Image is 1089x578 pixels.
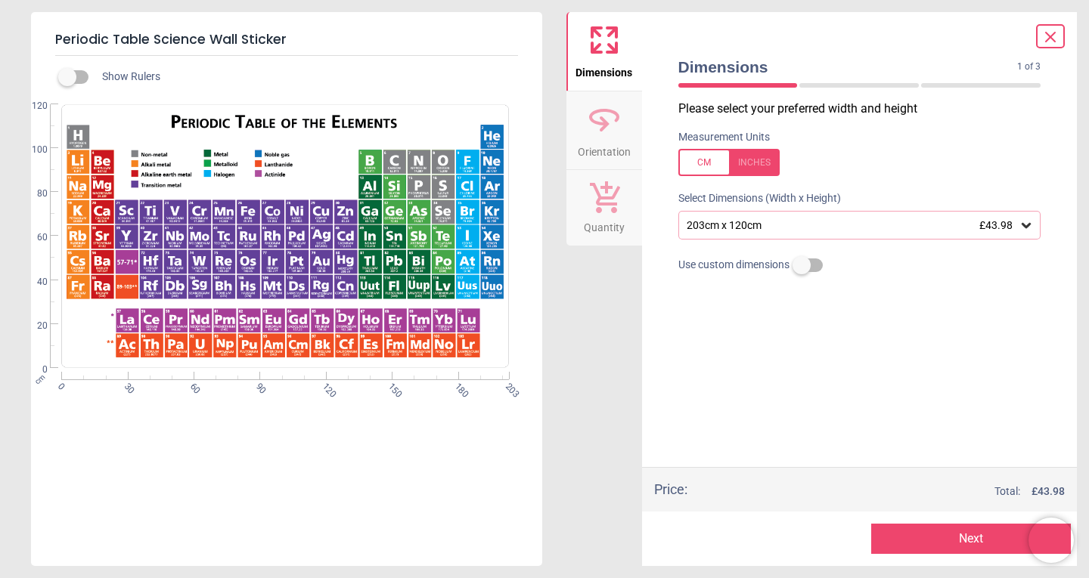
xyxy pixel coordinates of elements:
[578,138,631,160] span: Orientation
[253,381,263,391] span: 90
[566,91,642,170] button: Orientation
[33,372,47,386] span: cm
[19,276,48,289] span: 40
[19,100,48,113] span: 120
[187,381,197,391] span: 60
[385,381,395,391] span: 150
[566,170,642,246] button: Quantity
[1028,518,1074,563] iframe: Brevo live chat
[710,484,1066,499] div: Total:
[678,130,770,145] label: Measurement Units
[871,524,1071,554] button: Next
[319,381,329,391] span: 120
[502,381,512,391] span: 203
[19,187,48,200] span: 80
[19,144,48,156] span: 100
[121,381,131,391] span: 30
[451,381,461,391] span: 180
[678,258,790,273] span: Use custom dimensions
[54,381,64,391] span: 0
[584,213,625,236] span: Quantity
[678,56,1018,78] span: Dimensions
[566,12,642,91] button: Dimensions
[685,219,1019,232] div: 203cm x 120cm
[55,24,518,56] h5: Periodic Table Science Wall Sticker
[19,363,48,376] span: 0
[67,68,542,86] div: Show Rulers
[1017,60,1041,73] span: 1 of 3
[19,320,48,332] span: 20
[666,191,841,206] label: Select Dimensions (Width x Height)
[1032,484,1065,499] span: £
[576,58,632,81] span: Dimensions
[19,231,48,244] span: 60
[678,100,1053,117] p: Please select your preferred width and height
[979,219,1013,231] span: £43.98
[1038,485,1065,497] span: 43.98
[654,480,687,499] div: Price :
